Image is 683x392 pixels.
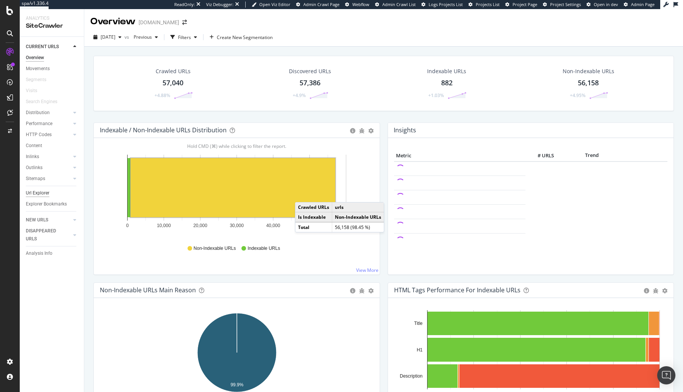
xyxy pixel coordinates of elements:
div: Overview [90,15,136,28]
a: Overview [26,54,79,62]
span: Create New Segmentation [217,34,273,41]
span: Admin Page [631,2,655,7]
div: Filters [178,34,191,41]
a: Projects List [468,2,500,8]
a: Performance [26,120,71,128]
span: vs [125,34,131,40]
div: Analysis Info [26,249,52,257]
div: +4.9% [293,92,306,99]
span: Open Viz Editor [259,2,290,7]
div: Content [26,142,42,150]
div: Sitemaps [26,175,45,183]
span: Webflow [352,2,369,7]
div: SiteCrawler [26,22,78,30]
a: CURRENT URLS [26,43,71,51]
h4: Insights [394,125,416,135]
div: Viz Debugger: [206,2,233,8]
div: circle-info [350,288,355,293]
div: DISAPPEARED URLS [26,227,64,243]
a: Admin Crawl Page [296,2,339,8]
div: 56,158 [578,78,599,88]
button: Create New Segmentation [207,31,276,43]
div: circle-info [644,288,649,293]
a: View More [356,267,379,273]
div: bug [359,128,364,133]
a: Analysis Info [26,249,79,257]
a: NEW URLS [26,216,71,224]
text: 40,000 [266,223,280,228]
div: circle-info [350,128,355,133]
span: Projects List [476,2,500,7]
div: bug [359,288,364,293]
a: Open Viz Editor [252,2,290,8]
div: 57,040 [162,78,183,88]
td: Non-Indexable URLs [332,212,384,223]
span: 2025 Aug. 17th [101,34,115,40]
a: Segments [26,76,54,84]
a: Sitemaps [26,175,71,183]
div: ReadOnly: [174,2,195,8]
div: Crawled URLs [156,67,191,75]
a: Project Settings [543,2,581,8]
a: Url Explorer [26,189,79,197]
div: +1.03% [428,92,444,99]
div: 57,386 [300,78,320,88]
text: H1 [416,347,423,353]
div: Indexable URLs [427,67,466,75]
span: Admin Crawl List [382,2,416,7]
div: Discovered URLs [289,67,331,75]
a: Content [26,142,79,150]
a: Project Page [505,2,537,8]
td: urls [332,202,384,212]
span: Previous [131,34,152,40]
div: Visits [26,87,37,95]
a: DISAPPEARED URLS [26,227,71,243]
div: Movements [26,65,50,73]
a: Open in dev [587,2,618,8]
span: Non-Indexable URLs [194,245,236,252]
div: Search Engines [26,98,57,106]
button: Filters [167,31,200,43]
span: Project Page [513,2,537,7]
div: +4.88% [155,92,170,99]
div: Analytics [26,15,78,22]
div: Non-Indexable URLs [563,67,614,75]
span: Logs Projects List [429,2,463,7]
div: Distribution [26,109,50,117]
div: Url Explorer [26,189,49,197]
div: CURRENT URLS [26,43,59,51]
a: Outlinks [26,164,71,172]
a: HTTP Codes [26,131,71,139]
div: NEW URLS [26,216,48,224]
div: Indexable / Non-Indexable URLs Distribution [100,126,227,134]
text: 99.9% [230,382,243,387]
div: HTTP Codes [26,131,52,139]
div: Inlinks [26,153,39,161]
a: Logs Projects List [421,2,463,8]
span: Open in dev [594,2,618,7]
div: Non-Indexable URLs Main Reason [100,286,196,294]
button: [DATE] [90,31,125,43]
text: 0 [126,223,129,228]
div: bug [653,288,658,293]
a: Distribution [26,109,71,117]
text: 20,000 [193,223,207,228]
a: Explorer Bookmarks [26,200,79,208]
div: +4.95% [570,92,585,99]
span: Project Settings [550,2,581,7]
a: Movements [26,65,79,73]
text: Description [399,373,422,379]
a: Admin Crawl List [375,2,416,8]
text: 30,000 [230,223,244,228]
th: # URLS [525,150,556,162]
span: Admin Crawl Page [303,2,339,7]
td: Is Indexable [295,212,332,223]
div: 882 [441,78,453,88]
div: [DOMAIN_NAME] [139,19,179,26]
td: Total [295,222,332,232]
svg: A chart. [100,150,374,238]
div: arrow-right-arrow-left [182,20,187,25]
th: Metric [394,150,526,162]
th: Trend [556,150,628,162]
